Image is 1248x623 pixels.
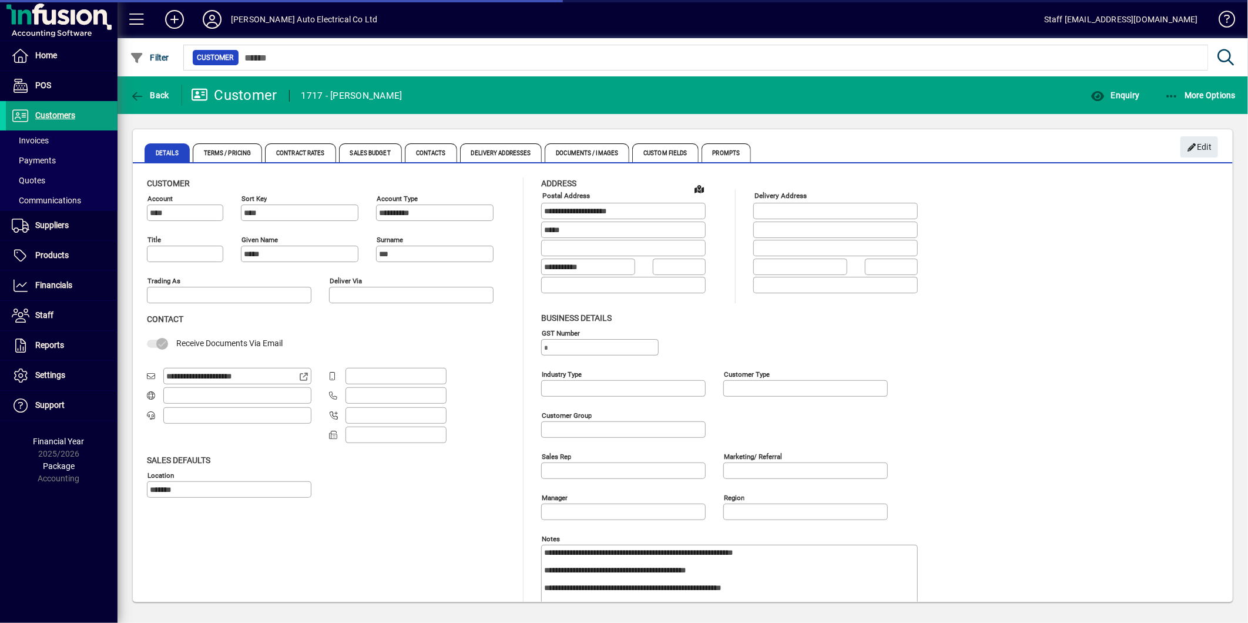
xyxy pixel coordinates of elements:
mat-label: Marketing/ Referral [724,452,782,460]
span: Delivery Addresses [460,143,542,162]
span: Products [35,250,69,260]
a: Home [6,41,118,71]
a: POS [6,71,118,101]
span: Business details [541,313,612,323]
span: Enquiry [1091,91,1139,100]
div: Staff [EMAIL_ADDRESS][DOMAIN_NAME] [1044,10,1198,29]
mat-label: Manager [542,493,568,501]
div: 1717 - [PERSON_NAME] [301,86,402,105]
app-page-header-button: Back [118,85,182,106]
button: Back [127,85,172,106]
span: Suppliers [35,220,69,230]
span: POS [35,81,51,90]
span: Receive Documents Via Email [176,339,283,348]
button: Edit [1180,136,1218,158]
span: Payments [12,156,56,165]
button: Enquiry [1088,85,1142,106]
mat-label: Location [147,471,174,479]
a: Payments [6,150,118,170]
mat-label: Industry type [542,370,582,378]
span: Invoices [12,136,49,145]
mat-label: Given name [241,236,278,244]
mat-label: Deliver via [330,277,362,285]
span: Support [35,400,65,410]
mat-label: Customer type [724,370,770,378]
span: Sales Budget [339,143,402,162]
span: Terms / Pricing [193,143,263,162]
span: Details [145,143,190,162]
a: Invoices [6,130,118,150]
span: Back [130,91,169,100]
span: Customer [147,179,190,188]
span: Reports [35,340,64,350]
button: More Options [1162,85,1239,106]
a: Support [6,391,118,420]
mat-label: GST Number [542,329,580,337]
span: Custom Fields [632,143,698,162]
a: Settings [6,361,118,390]
a: Staff [6,301,118,330]
span: Settings [35,370,65,380]
mat-label: Sales rep [542,452,571,460]
a: View on map [690,179,709,198]
mat-label: Trading as [147,277,180,285]
span: Home [35,51,57,60]
span: Contacts [405,143,457,162]
span: More Options [1165,91,1236,100]
a: Financials [6,271,118,300]
span: Quotes [12,176,45,185]
span: Staff [35,310,53,320]
a: Suppliers [6,211,118,240]
span: Sales defaults [147,455,210,465]
span: Financials [35,280,72,290]
a: Knowledge Base [1210,2,1233,41]
a: Reports [6,331,118,360]
span: Edit [1187,138,1212,157]
span: Financial Year [33,437,85,446]
div: [PERSON_NAME] Auto Electrical Co Ltd [231,10,377,29]
span: Package [43,461,75,471]
a: Products [6,241,118,270]
mat-label: Customer group [542,411,592,419]
button: Profile [193,9,231,30]
span: Communications [12,196,81,205]
a: Quotes [6,170,118,190]
mat-label: Surname [377,236,403,244]
span: Contract Rates [265,143,336,162]
span: Prompts [702,143,752,162]
span: Documents / Images [545,143,629,162]
mat-label: Sort key [241,195,267,203]
span: Address [541,179,576,188]
mat-label: Region [724,493,744,501]
mat-label: Notes [542,534,560,542]
mat-label: Account [147,195,173,203]
a: Communications [6,190,118,210]
span: Filter [130,53,169,62]
div: Customer [191,86,277,105]
span: Customer [197,52,234,63]
button: Add [156,9,193,30]
button: Filter [127,47,172,68]
mat-label: Title [147,236,161,244]
span: Contact [147,314,183,324]
span: Customers [35,110,75,120]
mat-label: Account Type [377,195,418,203]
